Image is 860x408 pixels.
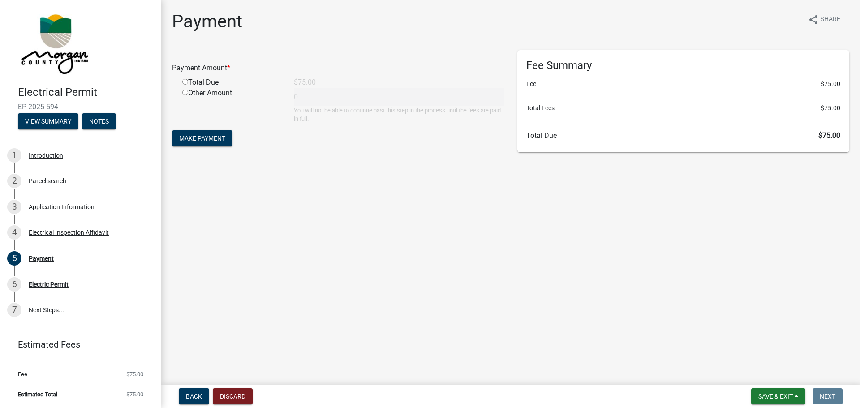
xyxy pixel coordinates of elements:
[29,229,109,236] div: Electrical Inspection Affidavit
[176,77,287,88] div: Total Due
[29,255,54,262] div: Payment
[82,118,116,125] wm-modal-confirm: Notes
[821,103,840,113] span: $75.00
[29,281,69,288] div: Electric Permit
[82,113,116,129] button: Notes
[126,371,143,377] span: $75.00
[526,79,840,89] li: Fee
[7,277,21,292] div: 6
[18,113,78,129] button: View Summary
[7,335,147,353] a: Estimated Fees
[526,59,840,72] h6: Fee Summary
[18,86,154,99] h4: Electrical Permit
[7,174,21,188] div: 2
[179,388,209,404] button: Back
[751,388,805,404] button: Save & Exit
[126,391,143,397] span: $75.00
[818,131,840,140] span: $75.00
[176,88,287,123] div: Other Amount
[7,225,21,240] div: 4
[758,393,793,400] span: Save & Exit
[820,393,835,400] span: Next
[18,391,57,397] span: Estimated Total
[165,63,511,73] div: Payment Amount
[821,79,840,89] span: $75.00
[18,118,78,125] wm-modal-confirm: Summary
[18,9,90,77] img: Morgan County, Indiana
[808,14,819,25] i: share
[526,103,840,113] li: Total Fees
[821,14,840,25] span: Share
[18,103,143,111] span: EP-2025-594
[172,130,232,146] button: Make Payment
[29,178,66,184] div: Parcel search
[29,152,63,159] div: Introduction
[7,148,21,163] div: 1
[172,11,242,32] h1: Payment
[7,251,21,266] div: 5
[7,303,21,317] div: 7
[7,200,21,214] div: 3
[18,371,27,377] span: Fee
[213,388,253,404] button: Discard
[186,393,202,400] span: Back
[179,135,225,142] span: Make Payment
[526,131,840,140] h6: Total Due
[813,388,843,404] button: Next
[29,204,95,210] div: Application Information
[801,11,847,28] button: shareShare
